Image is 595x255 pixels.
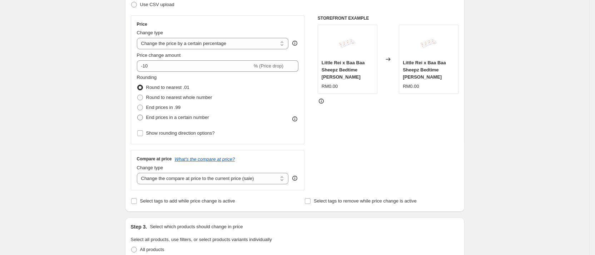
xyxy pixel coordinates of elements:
span: Select tags to remove while price change is active [314,198,417,204]
img: 36_0052f73c-0339-4dd9-b062-362741e583f2_80x.jpg [415,29,443,57]
span: Show rounding direction options? [146,130,215,136]
span: % (Price drop) [254,63,283,69]
div: RM0.00 [322,83,338,90]
div: RM0.00 [403,83,419,90]
div: help [291,175,298,182]
span: End prices in a certain number [146,115,209,120]
img: 36_0052f73c-0339-4dd9-b062-362741e583f2_80x.jpg [333,29,362,57]
span: Little Rei x Baa Baa Sheepz Bedtime [PERSON_NAME] [322,60,365,80]
span: Rounding [137,75,157,80]
span: Use CSV upload [140,2,174,7]
span: Change type [137,165,163,170]
span: Little Rei x Baa Baa Sheepz Bedtime [PERSON_NAME] [403,60,446,80]
span: Round to nearest .01 [146,85,189,90]
span: Select all products, use filters, or select products variants individually [131,237,272,242]
h2: Step 3. [131,223,147,230]
span: Price change amount [137,52,181,58]
span: Round to nearest whole number [146,95,212,100]
h3: Compare at price [137,156,172,162]
div: help [291,40,298,47]
p: Select which products should change in price [150,223,243,230]
span: All products [140,247,164,252]
span: Change type [137,30,163,35]
span: Select tags to add while price change is active [140,198,235,204]
button: What's the compare at price? [175,156,235,162]
h6: STOREFRONT EXAMPLE [318,15,459,21]
h3: Price [137,21,147,27]
input: -15 [137,60,252,72]
span: End prices in .99 [146,105,181,110]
